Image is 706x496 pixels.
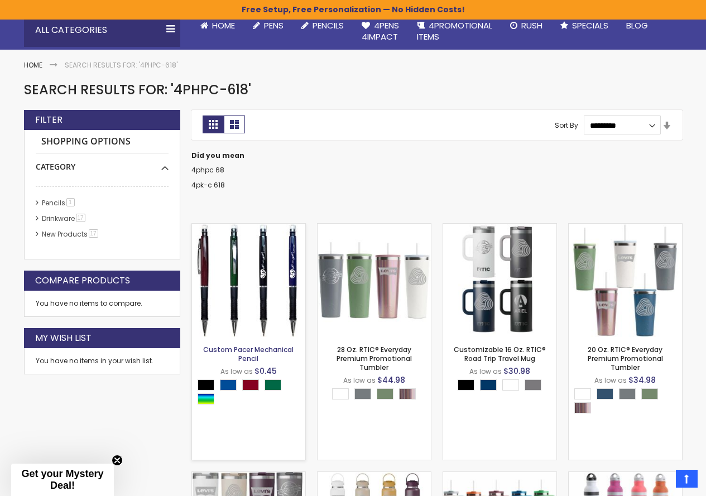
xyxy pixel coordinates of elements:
span: Pencils [313,20,344,31]
a: 28 Oz. RTIC® Everyday Premium Promotional Tumbler [318,223,431,233]
strong: Shopping Options [36,130,169,154]
a: Pencils [292,13,353,38]
span: $34.98 [628,374,656,386]
span: 4PROMOTIONAL ITEMS [417,20,492,42]
a: 4pk-c 618 [191,180,225,190]
div: Snapdragon Glitter [574,402,591,413]
span: $0.45 [254,365,277,377]
div: White [574,388,591,399]
a: Custom Pacer Mechanical Pencil [192,223,305,233]
a: Drinkware17 [39,214,89,223]
span: 17 [76,214,85,222]
div: Dark Blue [220,379,237,391]
strong: Search results for: '4PHPC-618' [65,60,177,70]
img: Custom Pacer Mechanical Pencil [192,224,305,337]
a: Specials [551,13,617,38]
div: Sage Green [377,388,393,399]
a: 20 Oz. RTIC® Everyday Premium Promotional Tumbler [569,223,682,233]
div: Navy Blue [480,379,497,391]
div: Fog [619,388,636,399]
button: Close teaser [112,455,123,466]
a: 4Pens4impact [353,13,408,50]
div: Fog [354,388,371,399]
div: Category [36,153,169,172]
span: Home [212,20,235,31]
span: Search results for: '4PHPC-618' [24,80,251,99]
div: Select A Color [332,388,421,402]
a: Home [24,60,42,70]
label: Sort By [555,121,578,130]
div: Dark Green [265,379,281,391]
div: Assorted [198,393,214,404]
div: Black [458,379,474,391]
div: All Categories [24,13,180,47]
iframe: Google Customer Reviews [614,466,706,496]
div: Storm [597,388,613,399]
div: White [332,388,349,399]
span: As low as [594,375,627,385]
a: Pencils1 [39,198,79,208]
span: 4Pens 4impact [362,20,399,42]
a: New Products17 [39,229,102,239]
span: Blog [626,20,648,31]
div: Snapdragon Glitter [399,388,416,399]
div: Select A Color [458,379,547,393]
div: Get your Mystery Deal!Close teaser [11,464,114,496]
a: Rush [501,13,551,38]
a: Custom Pacer Mechanical Pencil [203,345,294,363]
a: Customizable 16 Oz. RTIC® Road Trip Travel Mug [443,223,556,233]
a: 4phpc 68 [191,165,224,175]
img: Customizable 16 Oz. RTIC® Road Trip Travel Mug [443,224,556,337]
a: Promotional RTIC® Bottle Chiller Insulated Cooler [569,471,682,481]
a: 40 Oz. RTIC® Custom Outback Bottle [318,471,431,481]
span: $44.98 [377,374,405,386]
span: 17 [89,229,98,238]
img: 28 Oz. RTIC® Everyday Premium Promotional Tumbler [318,224,431,337]
span: As low as [343,375,376,385]
span: Specials [572,20,608,31]
dt: Did you mean [191,151,683,160]
div: Select A Color [574,388,682,416]
div: You have no items in your wish list. [36,357,169,365]
span: As low as [220,367,253,376]
span: Get your Mystery Deal! [21,468,103,491]
strong: My Wish List [35,332,92,344]
a: Customizable 16 Oz. RTIC® Road Trip Travel Mug [454,345,546,363]
a: Pens [244,13,292,38]
a: 20 Oz. RTIC® Everyday Premium Promotional Tumbler [588,345,663,372]
a: 40 Oz. RTIC® Road Trip Tumbler [443,471,556,481]
strong: Compare Products [35,275,130,287]
strong: Filter [35,114,63,126]
span: 1 [66,198,75,206]
strong: Grid [203,115,224,133]
span: As low as [469,367,502,376]
span: Pens [264,20,284,31]
a: 4PROMOTIONALITEMS [408,13,501,50]
a: Blog [617,13,657,38]
div: Black [198,379,214,391]
div: You have no items to compare. [24,291,180,317]
div: White [502,379,519,391]
span: $30.98 [503,365,530,377]
div: Select A Color [198,379,305,407]
div: Sage Green [641,388,658,399]
div: Graphite [525,379,541,391]
span: Rush [521,20,542,31]
a: Home [191,13,244,38]
div: Burgundy [242,379,259,391]
img: 20 Oz. RTIC® Everyday Premium Promotional Tumbler [569,224,682,337]
a: 28 Oz. RTIC® Everyday Premium Promotional Tumbler [337,345,412,372]
a: 40 Oz. RTIC® Essential Branded Tumbler [192,471,305,481]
